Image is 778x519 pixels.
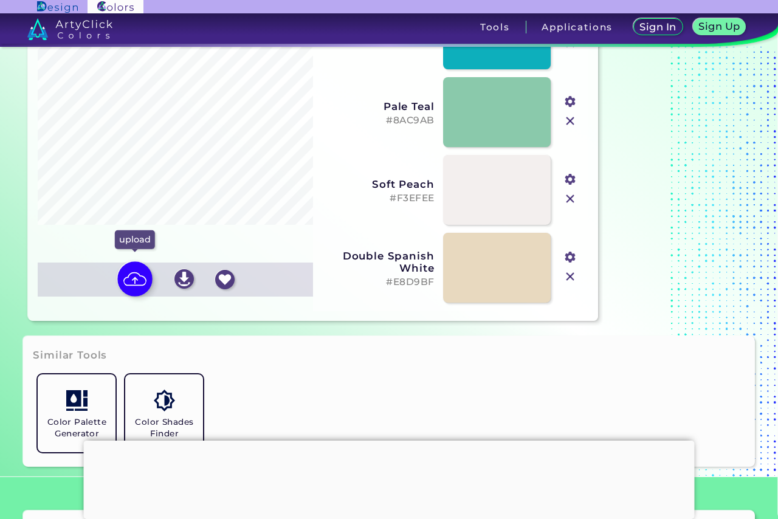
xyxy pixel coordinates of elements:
h5: Sign Up [698,21,740,31]
img: icon_col_pal_col.svg [66,390,88,411]
img: icon_close.svg [562,269,578,284]
h5: #8AC9AB [321,115,435,126]
img: icon picture [117,261,153,297]
a: Sign Up [693,18,746,35]
a: Color Palette Generator [33,369,120,457]
h5: Color Shades Finder [130,416,198,439]
img: icon_close.svg [562,191,578,207]
a: Sign In [633,18,683,35]
h5: Sign In [640,22,676,32]
p: upload [115,230,155,249]
h5: Color Palette Generator [43,416,111,439]
h3: Double Spanish White [321,250,435,274]
h5: #E8D9BF [321,277,435,288]
img: ArtyClick Design logo [37,1,78,13]
img: icon_close.svg [562,113,578,129]
img: logo_artyclick_colors_white.svg [27,18,113,40]
h3: Soft Peach [321,178,435,190]
h5: #F3EFEE [321,193,435,204]
img: icon_favourite_white.svg [215,270,235,289]
a: Color Shades Finder [120,369,208,457]
iframe: Advertisement [84,441,695,516]
h3: Pale Teal [321,100,435,112]
h3: Applications [542,22,613,32]
img: icon_color_shades.svg [154,390,175,411]
h3: Tools [480,22,510,32]
img: icon_download_white.svg [174,269,194,289]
